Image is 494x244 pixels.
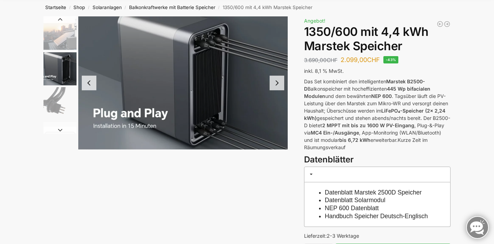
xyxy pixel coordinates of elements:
a: Solaranlagen [93,5,122,10]
img: Anschlusskabel-3meter_schweizer-stecker [43,87,77,120]
li: 1 / 9 [42,16,77,51]
span: inkl. 8,1 % MwSt. [304,68,344,74]
img: Marstek Balkonkraftwerk [43,52,77,85]
a: Startseite [45,5,66,10]
strong: MC4 Ein-/Ausgänge [311,130,359,136]
span: Angebot! [304,18,325,24]
a: Steckerkraftwerk mit 8 KW Speicher und 8 Solarmodulen mit 3600 Watt [437,21,444,28]
h1: 1350/600 mit 4,4 kWh Marstek Speicher [304,25,451,53]
li: 2 / 9 [42,51,77,86]
bdi: 3.690,00 [304,57,337,63]
span: CHF [327,57,337,63]
a: NEP 600 Datenblatt [325,205,379,212]
li: 2 / 9 [78,16,288,150]
span: / [85,5,92,10]
img: ChatGPT Image 29. März 2025, 12_41_06 [43,122,77,155]
span: -43% [383,56,399,63]
span: / [66,5,73,10]
img: Marstek Balkonkraftwerk [78,16,288,150]
bdi: 2.099,00 [341,56,380,63]
button: Next slide [43,127,77,134]
span: / [215,5,223,10]
strong: 2 MPPT mit bis zu 1600 W PV-Eingang [322,122,414,128]
a: Datenblatt Solarmodul [325,197,385,204]
p: Das Set kombiniert den intelligenten Balkonspeicher mit hocheffizienten und dem bewährten . Tagsü... [304,78,451,151]
li: 3 / 9 [42,86,77,121]
span: / [122,5,129,10]
a: Shop [73,5,85,10]
button: Previous slide [43,16,77,23]
strong: NEP 600 [371,93,392,99]
a: Balkonkraftwerke mit Batterie Speicher [129,5,215,10]
span: Lieferzeit: [304,233,359,239]
strong: bis 6,72 kWh [339,137,370,143]
span: 2-3 Werktage [327,233,359,239]
button: Next slide [270,76,284,90]
a: Flexible Solarpanels (2×240 Watt & Solar Laderegler [444,21,451,28]
button: Previous slide [82,76,96,90]
a: Handbuch Speicher Deutsch-Englisch [325,213,428,220]
a: Datenblatt Marstek 2500D Speicher [325,189,422,196]
span: CHF [367,56,380,63]
img: Balkonkraftwerk mit Marstek Speicher [43,16,77,51]
li: 4 / 9 [42,121,77,156]
h3: Datenblätter [304,154,451,166]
